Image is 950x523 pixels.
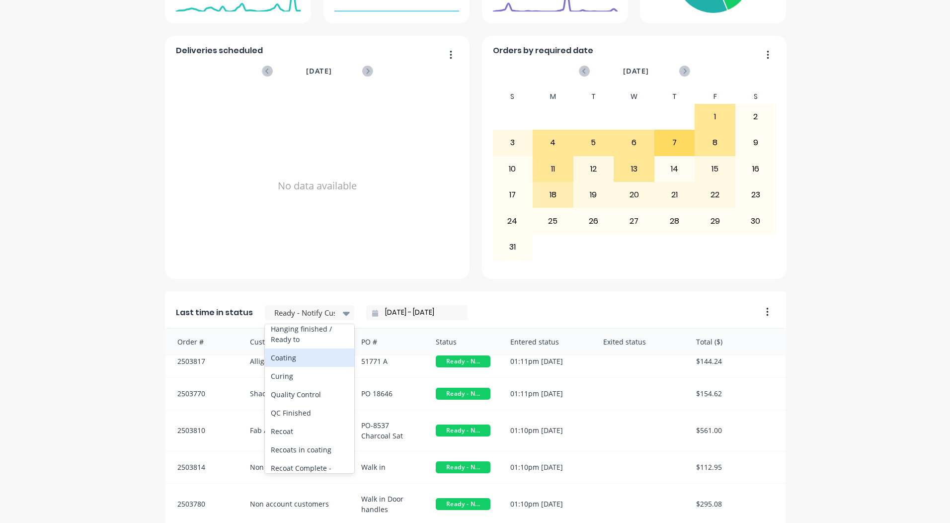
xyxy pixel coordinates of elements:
div: Order # [165,329,240,355]
div: 2503817 [165,346,240,377]
div: 20 [614,182,654,207]
div: 17 [493,182,533,207]
div: PO 18646 [351,378,426,410]
div: Customer [240,329,352,355]
span: Deliveries scheduled [176,45,263,57]
div: Alligator Glass Pty Ltd [240,346,352,377]
div: 24 [493,208,533,233]
div: QC Finished [265,404,354,422]
div: 29 [695,208,735,233]
div: Recoat [265,422,354,440]
div: Recoats in coating [265,440,354,459]
div: Recoat Complete - Notify Customer [265,459,354,488]
div: PO # [351,329,426,355]
input: Filter by date [378,305,464,320]
div: Shade Factor [240,378,352,410]
div: Quality Control [265,385,354,404]
div: Curing [265,367,354,385]
div: Exited status [593,329,686,355]
div: 2503810 [165,410,240,451]
div: 1 [695,104,735,129]
div: PO-8537 Charcoal Sat [351,410,426,451]
div: 30 [736,208,776,233]
div: W [614,89,654,104]
div: 26 [574,208,614,233]
div: 10 [493,157,533,181]
div: 01:10pm [DATE] [500,451,593,483]
div: Entered status [500,329,593,355]
div: 9 [736,130,776,155]
div: T [573,89,614,104]
div: 21 [655,182,695,207]
span: Ready - N... [436,461,490,473]
div: 31 [493,235,533,260]
div: 27 [614,208,654,233]
span: Ready - N... [436,388,490,400]
div: 6 [614,130,654,155]
div: 11 [533,157,573,181]
div: Fab Architectural Products [240,410,352,451]
div: 12 [574,157,614,181]
div: 7 [655,130,695,155]
div: S [492,89,533,104]
div: Walk in [351,451,426,483]
div: 3 [493,130,533,155]
div: $154.62 [686,378,786,410]
div: 4 [533,130,573,155]
div: 22 [695,182,735,207]
span: Last time in status [176,307,253,319]
div: T [654,89,695,104]
div: 18 [533,182,573,207]
div: 2503770 [165,378,240,410]
div: 01:10pm [DATE] [500,410,593,451]
div: S [735,89,776,104]
div: 13 [614,157,654,181]
div: $561.00 [686,410,786,451]
div: 15 [695,157,735,181]
span: Ready - N... [436,425,490,436]
div: 25 [533,208,573,233]
div: 23 [736,182,776,207]
span: [DATE] [623,66,649,77]
span: [DATE] [306,66,332,77]
div: 16 [736,157,776,181]
div: 8 [695,130,735,155]
div: Status [426,329,500,355]
div: 2503814 [165,451,240,483]
div: No data available [176,89,459,282]
div: 01:11pm [DATE] [500,346,593,377]
div: F [695,89,735,104]
div: 2 [736,104,776,129]
span: Ready - N... [436,498,490,510]
div: Coating [265,349,354,367]
span: Ready - N... [436,355,490,367]
div: 14 [655,157,695,181]
div: 5 [574,130,614,155]
div: 19 [574,182,614,207]
div: $144.24 [686,346,786,377]
div: Hanging finished / Ready to [265,320,354,349]
div: 01:11pm [DATE] [500,378,593,410]
div: M [533,89,573,104]
div: 51771 A [351,346,426,377]
div: $112.95 [686,451,786,483]
div: 28 [655,208,695,233]
div: Non account customers [240,451,352,483]
div: Total ($) [686,329,786,355]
